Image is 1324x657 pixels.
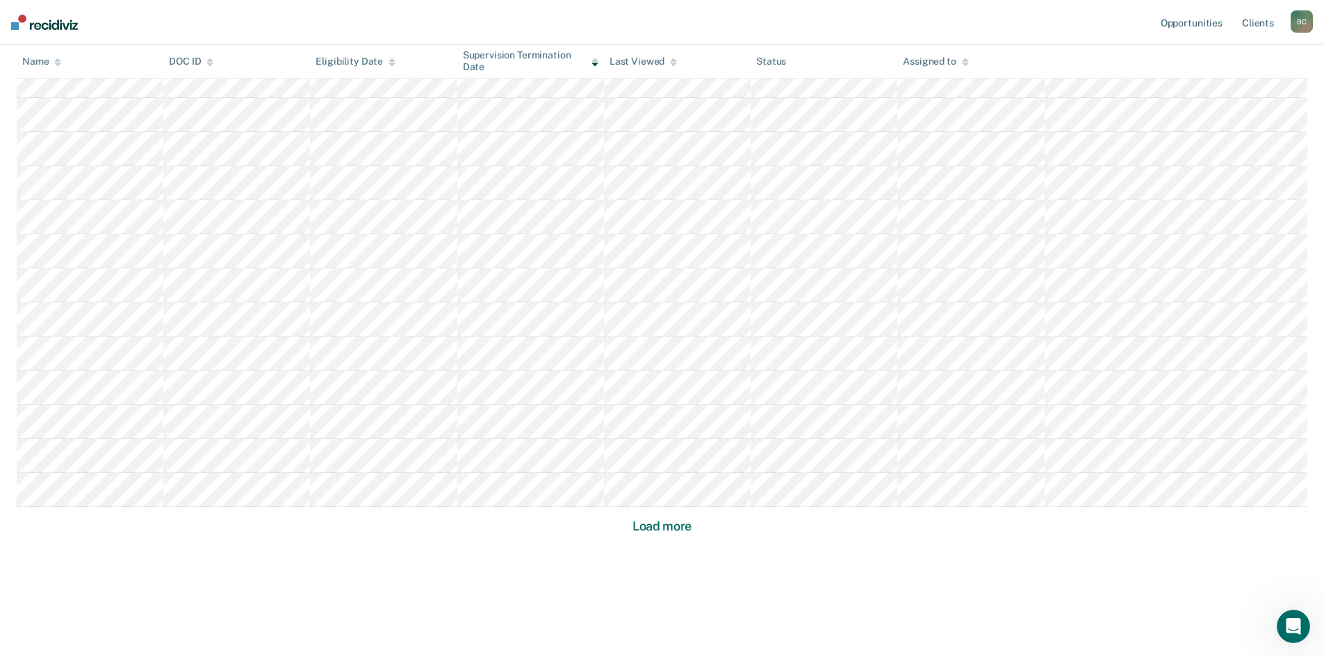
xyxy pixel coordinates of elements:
div: Assigned to [903,56,968,67]
img: Recidiviz [11,15,78,30]
div: Eligibility Date [316,56,395,67]
div: Supervision Termination Date [463,49,598,73]
div: B C [1291,10,1313,33]
div: DOC ID [169,56,213,67]
button: BC [1291,10,1313,33]
div: Name [22,56,61,67]
iframe: Intercom live chat [1277,610,1310,643]
div: Status [756,56,786,67]
button: Load more [628,518,696,535]
div: Last Viewed [610,56,677,67]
